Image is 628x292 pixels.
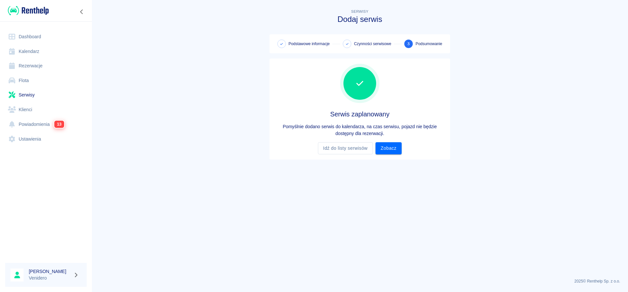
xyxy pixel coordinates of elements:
span: Podsumowanie [415,41,442,47]
a: Rezerwacje [5,59,87,73]
p: Pomyślnie dodano serwis do kalendarza, na czas serwisu, pojazd nie będzie dostępny dla rezerwacji. [275,123,445,137]
span: Podstawowe informacje [288,41,330,47]
a: Flota [5,73,87,88]
h4: Serwis zaplanowany [275,110,445,118]
span: Czynności serwisowe [354,41,391,47]
p: Venidero [29,275,71,282]
a: Zobacz [375,142,402,154]
img: Renthelp logo [8,5,49,16]
span: Serwisy [351,9,369,13]
a: Kalendarz [5,44,87,59]
a: Idź do listy serwisów [318,142,373,154]
h6: [PERSON_NAME] [29,268,71,275]
a: Renthelp logo [5,5,49,16]
a: Powiadomienia13 [5,117,87,132]
span: 3 [407,41,410,47]
a: Serwisy [5,88,87,102]
h3: Dodaj serwis [270,15,450,24]
a: Klienci [5,102,87,117]
span: 13 [54,121,64,128]
a: Ustawienia [5,132,87,146]
a: Dashboard [5,29,87,44]
button: Zwiń nawigację [77,8,87,16]
p: 2025 © Renthelp Sp. z o.o. [99,278,620,284]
